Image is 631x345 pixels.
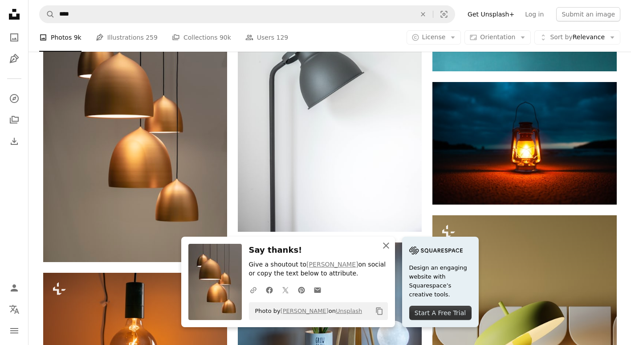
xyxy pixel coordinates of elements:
button: License [407,30,461,45]
a: [PERSON_NAME] [306,261,358,268]
button: Clear [413,6,433,23]
span: Photo by on [251,304,362,318]
a: Illustrations 259 [96,23,158,52]
a: [PERSON_NAME] [281,308,329,314]
form: Find visuals sitewide [39,5,455,23]
a: Collections [5,111,23,129]
a: Share on Facebook [261,281,277,299]
span: License [422,33,446,41]
button: Sort byRelevance [534,30,620,45]
button: Search Unsplash [40,6,55,23]
a: Collections 90k [172,23,231,52]
button: Orientation [464,30,531,45]
a: Log in [520,7,549,21]
span: 259 [146,33,158,42]
span: Orientation [480,33,515,41]
button: Copy to clipboard [372,304,387,319]
div: Start A Free Trial [409,306,472,320]
a: Download History [5,132,23,150]
a: a light bulb that has a clock inside of it [43,330,227,338]
span: Sort by [550,33,572,41]
a: Design an engaging website with Squarespace’s creative tools.Start A Free Trial [402,237,479,327]
span: 90k [220,33,231,42]
a: Users 129 [245,23,288,52]
p: Give a shoutout to on social or copy the text below to attribute. [249,260,388,278]
a: Photos [5,29,23,46]
img: file-1705255347840-230a6ab5bca9image [409,244,463,257]
a: Share on Pinterest [293,281,309,299]
button: Menu [5,322,23,340]
a: Share over email [309,281,326,299]
a: Home — Unsplash [5,5,23,25]
a: Illustrations [5,50,23,68]
button: Language [5,300,23,318]
a: gray desk lamp near white wall [238,89,422,97]
a: Explore [5,90,23,107]
a: Unsplash [336,308,362,314]
img: lighted kerosene lantern - [432,82,616,205]
span: Relevance [550,33,605,42]
a: lighted kerosene lantern - [432,139,616,147]
button: Submit an image [556,7,620,21]
button: Visual search [433,6,455,23]
h3: Say thanks! [249,244,388,257]
span: 129 [277,33,289,42]
a: turned on pendant lamps [43,120,227,128]
a: Log in / Sign up [5,279,23,297]
span: Design an engaging website with Squarespace’s creative tools. [409,263,472,299]
a: Get Unsplash+ [462,7,520,21]
a: Share on Twitter [277,281,293,299]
